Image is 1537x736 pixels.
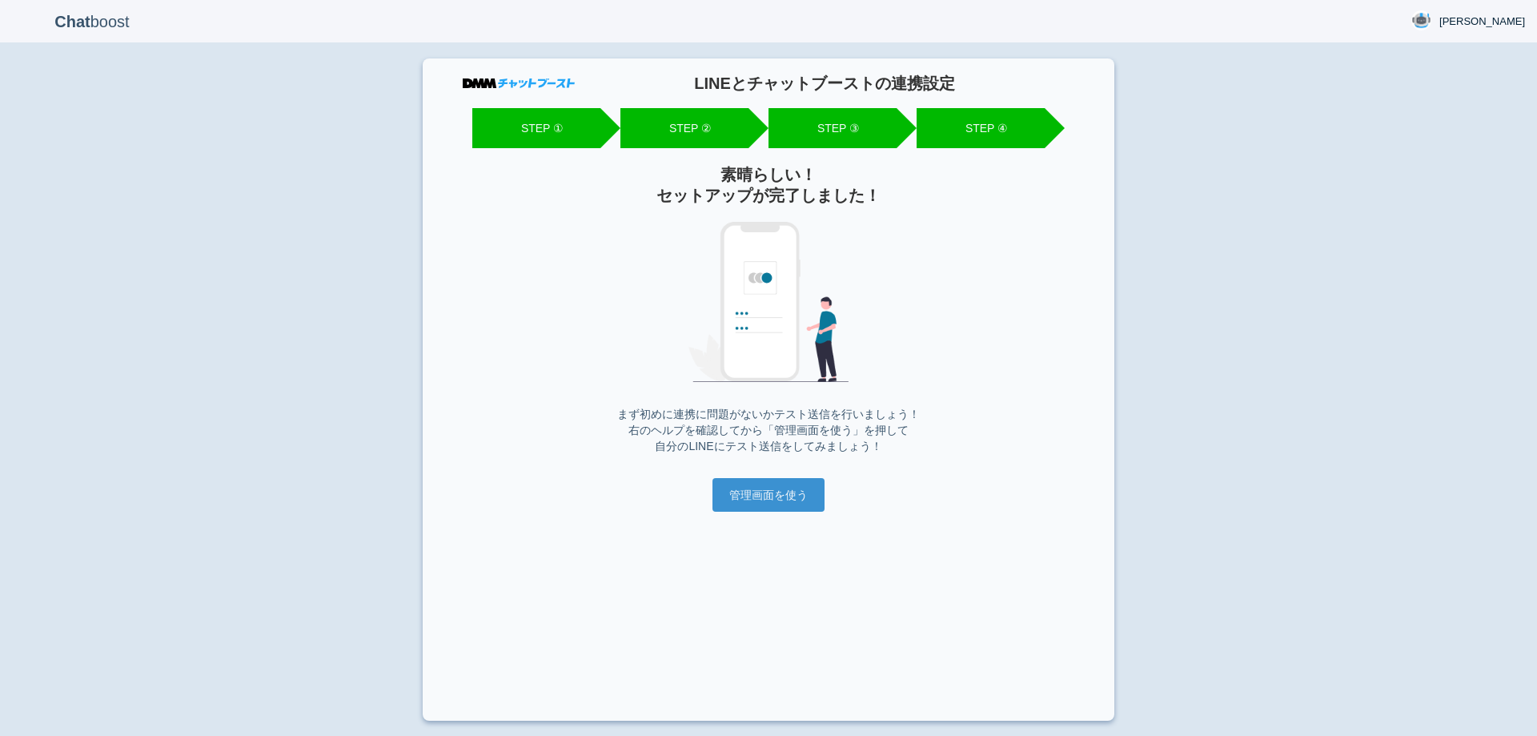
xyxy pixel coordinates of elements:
[12,2,172,42] p: boost
[54,13,90,30] b: Chat
[463,164,1074,206] h2: 素晴らしい！ セットアップが完了しました！
[917,108,1045,148] li: STEP ④
[472,108,600,148] li: STEP ①
[768,108,897,148] li: STEP ③
[620,108,748,148] li: STEP ②
[688,222,849,382] img: 完了画面
[575,74,1074,92] h1: LINEとチャットブーストの連携設定
[1439,14,1525,30] span: [PERSON_NAME]
[463,406,1074,454] p: まず初めに連携に問題がないかテスト送信を行いましょう！ 右のヘルプを確認してから「管理画面を使う」を押して 自分のLINEにテスト送信をしてみましょう！
[1411,10,1431,30] img: User Image
[712,478,825,512] input: 管理画面を使う
[463,78,575,88] img: DMMチャットブースト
